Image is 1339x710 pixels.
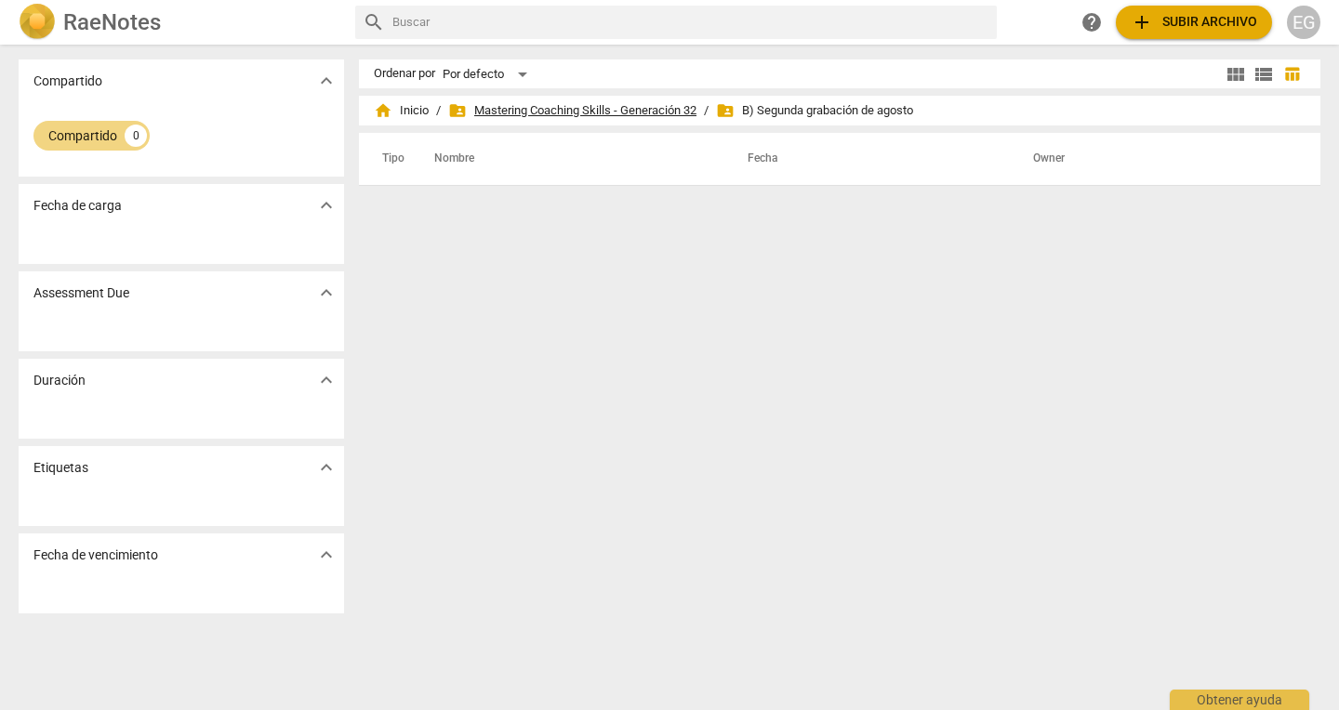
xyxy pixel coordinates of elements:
button: Mostrar más [312,67,340,95]
span: view_list [1253,63,1275,85]
th: Fecha [725,133,1011,185]
button: Mostrar más [312,454,340,481]
div: Compartido [48,126,117,145]
button: Mostrar más [312,541,340,569]
span: expand_more [315,282,338,304]
div: Ordenar por [374,67,435,81]
button: Lista [1250,60,1278,88]
button: EG [1287,6,1320,39]
span: / [704,104,709,118]
button: Mostrar más [312,366,340,394]
p: Fecha de vencimiento [33,546,158,565]
span: table_chart [1283,65,1301,83]
a: LogoRaeNotes [19,4,340,41]
img: Logo [19,4,56,41]
span: view_module [1225,63,1247,85]
span: expand_more [315,70,338,92]
span: folder_shared [448,101,467,120]
span: expand_more [315,194,338,217]
input: Buscar [392,7,989,37]
span: home [374,101,392,120]
h2: RaeNotes [63,9,161,35]
p: Assessment Due [33,283,129,303]
th: Owner [1011,133,1301,185]
button: Subir [1116,6,1272,39]
th: Nombre [412,133,725,185]
span: Subir archivo [1131,11,1257,33]
button: Tabla [1278,60,1306,88]
span: add [1131,11,1153,33]
div: 0 [125,125,147,147]
p: Compartido [33,72,102,91]
span: folder_shared [716,101,735,120]
span: B) Segunda grabación de agosto [716,101,913,120]
button: Mostrar más [312,191,340,219]
div: Obtener ayuda [1170,690,1309,710]
a: Obtener ayuda [1075,6,1108,39]
span: expand_more [315,456,338,479]
button: Mostrar más [312,279,340,307]
div: Por defecto [443,59,534,89]
p: Etiquetas [33,458,88,478]
span: / [436,104,441,118]
button: Cuadrícula [1222,60,1250,88]
p: Fecha de carga [33,196,122,216]
span: Inicio [374,101,429,120]
span: expand_more [315,544,338,566]
span: help [1080,11,1103,33]
p: Duración [33,371,86,390]
span: search [363,11,385,33]
th: Tipo [367,133,412,185]
span: expand_more [315,369,338,391]
span: Mastering Coaching Skills - Generación 32 [448,101,696,120]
